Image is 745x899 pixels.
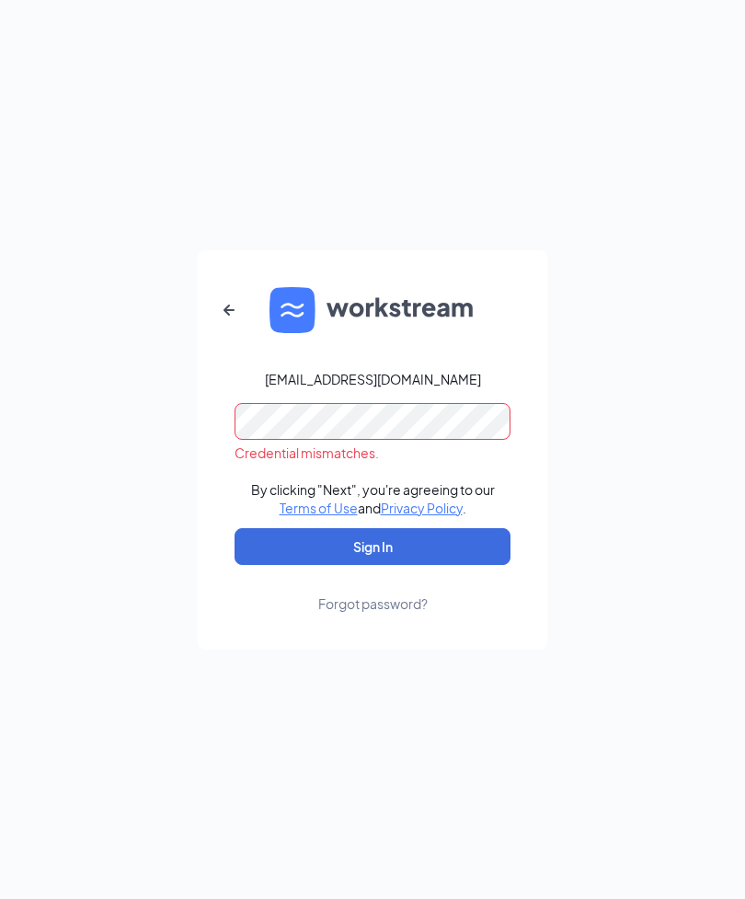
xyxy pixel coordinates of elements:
div: [EMAIL_ADDRESS][DOMAIN_NAME] [265,370,481,388]
a: Terms of Use [280,500,358,516]
button: ArrowLeftNew [207,288,251,332]
svg: ArrowLeftNew [218,299,240,321]
a: Forgot password? [318,565,428,613]
button: Sign In [235,528,510,565]
div: Credential mismatches. [235,444,510,462]
a: Privacy Policy [381,500,463,516]
div: Forgot password? [318,594,428,613]
img: WS logo and Workstream text [269,287,476,333]
div: By clicking "Next", you're agreeing to our and . [251,480,495,517]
